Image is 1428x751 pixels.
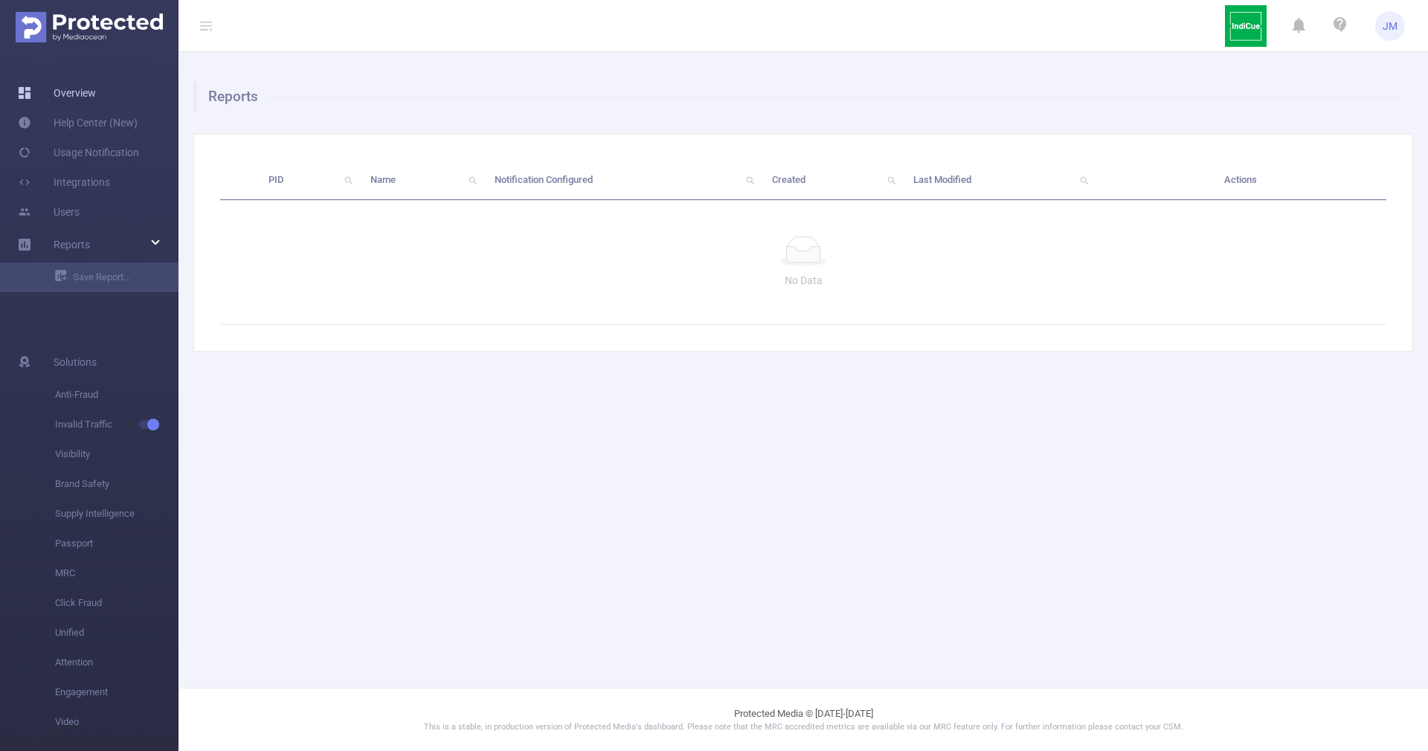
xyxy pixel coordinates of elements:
span: Reports [54,239,90,251]
a: Users [18,197,80,227]
span: Attention [55,648,178,677]
h1: Reports [193,82,1400,112]
span: Anti-Fraud [55,380,178,410]
a: Help Center (New) [18,108,138,138]
span: Passport [55,529,178,558]
span: Actions [1224,174,1257,185]
span: Engagement [55,677,178,707]
span: Last Modified [913,174,971,185]
span: Click Fraud [55,588,178,618]
span: Visibility [55,439,178,469]
i: icon: search [1074,161,1095,199]
footer: Protected Media © [DATE]-[DATE] [178,688,1428,751]
a: Usage Notification [18,138,139,167]
a: Save Report... [55,262,178,292]
i: icon: search [881,161,902,199]
span: MRC [55,558,178,588]
span: Created [772,174,805,185]
a: Reports [54,230,90,260]
a: Integrations [18,167,110,197]
span: PID [268,174,283,185]
a: Overview [18,78,96,108]
span: Invalid Traffic [55,410,178,439]
span: JM [1383,11,1398,41]
span: Notification Configured [495,174,593,185]
span: Name [370,174,396,185]
i: icon: search [463,161,483,199]
i: icon: search [338,161,359,199]
img: Protected Media [16,12,163,42]
span: Solutions [54,347,97,377]
span: Unified [55,618,178,648]
span: Brand Safety [55,469,178,499]
p: No Data [232,272,1374,289]
i: icon: search [740,161,761,199]
span: Video [55,707,178,737]
p: This is a stable, in production version of Protected Media's dashboard. Please note that the MRC ... [216,721,1391,734]
span: Supply Intelligence [55,499,178,529]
